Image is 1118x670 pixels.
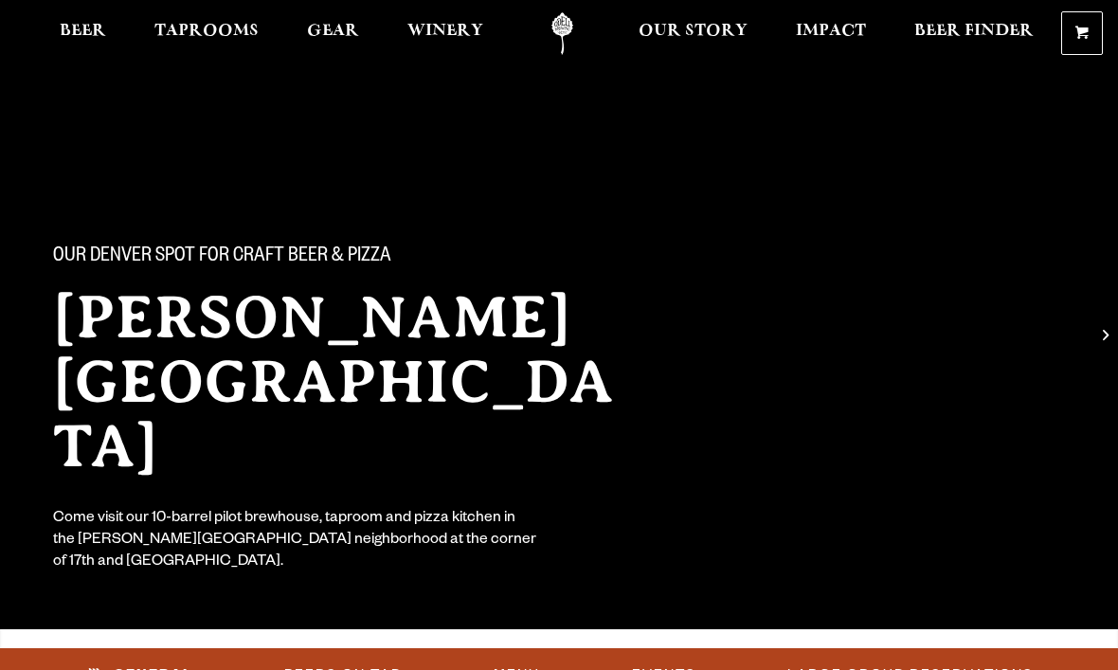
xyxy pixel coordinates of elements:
[53,285,644,479] h2: [PERSON_NAME][GEOGRAPHIC_DATA]
[639,24,748,39] span: Our Story
[47,12,118,55] a: Beer
[395,12,496,55] a: Winery
[902,12,1046,55] a: Beer Finder
[784,12,878,55] a: Impact
[527,12,598,55] a: Odell Home
[53,509,538,574] div: Come visit our 10-barrel pilot brewhouse, taproom and pizza kitchen in the [PERSON_NAME][GEOGRAPH...
[295,12,371,55] a: Gear
[796,24,866,39] span: Impact
[60,24,106,39] span: Beer
[914,24,1034,39] span: Beer Finder
[53,245,391,270] span: Our Denver spot for craft beer & pizza
[626,12,760,55] a: Our Story
[154,24,259,39] span: Taprooms
[142,12,271,55] a: Taprooms
[307,24,359,39] span: Gear
[407,24,483,39] span: Winery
